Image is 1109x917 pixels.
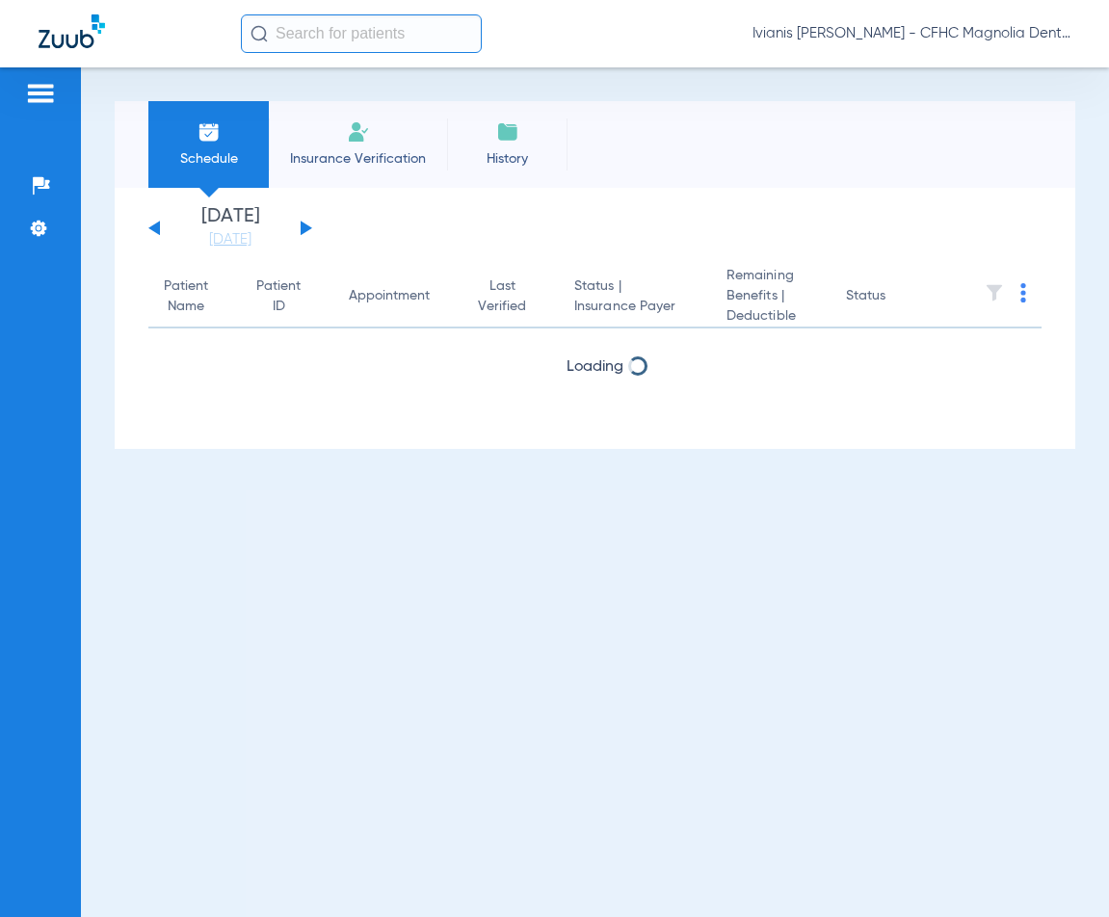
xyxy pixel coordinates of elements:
div: Appointment [349,286,447,306]
th: Status [831,266,961,328]
div: Last Verified [478,276,526,317]
div: Patient ID [256,276,318,317]
img: Schedule [198,120,221,144]
div: Patient Name [164,276,225,317]
input: Search for patients [241,14,482,53]
a: [DATE] [172,230,288,249]
span: Loading [567,359,623,375]
img: Manual Insurance Verification [347,120,370,144]
img: History [496,120,519,144]
div: Patient ID [256,276,301,317]
img: filter.svg [985,283,1004,302]
div: Last Verified [478,276,543,317]
img: group-dot-blue.svg [1020,283,1026,302]
div: Appointment [349,286,430,306]
th: Remaining Benefits | [711,266,831,328]
span: Insurance Verification [283,149,433,169]
li: [DATE] [172,207,288,249]
span: Ivianis [PERSON_NAME] - CFHC Magnolia Dental [753,24,1070,43]
div: Patient Name [164,276,208,317]
th: Status | [559,266,711,328]
span: Deductible [726,306,815,327]
img: Search Icon [251,25,268,42]
span: Insurance Payer [574,297,696,317]
img: Zuub Logo [39,14,105,48]
span: History [462,149,553,169]
span: Schedule [163,149,254,169]
img: hamburger-icon [25,82,56,105]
